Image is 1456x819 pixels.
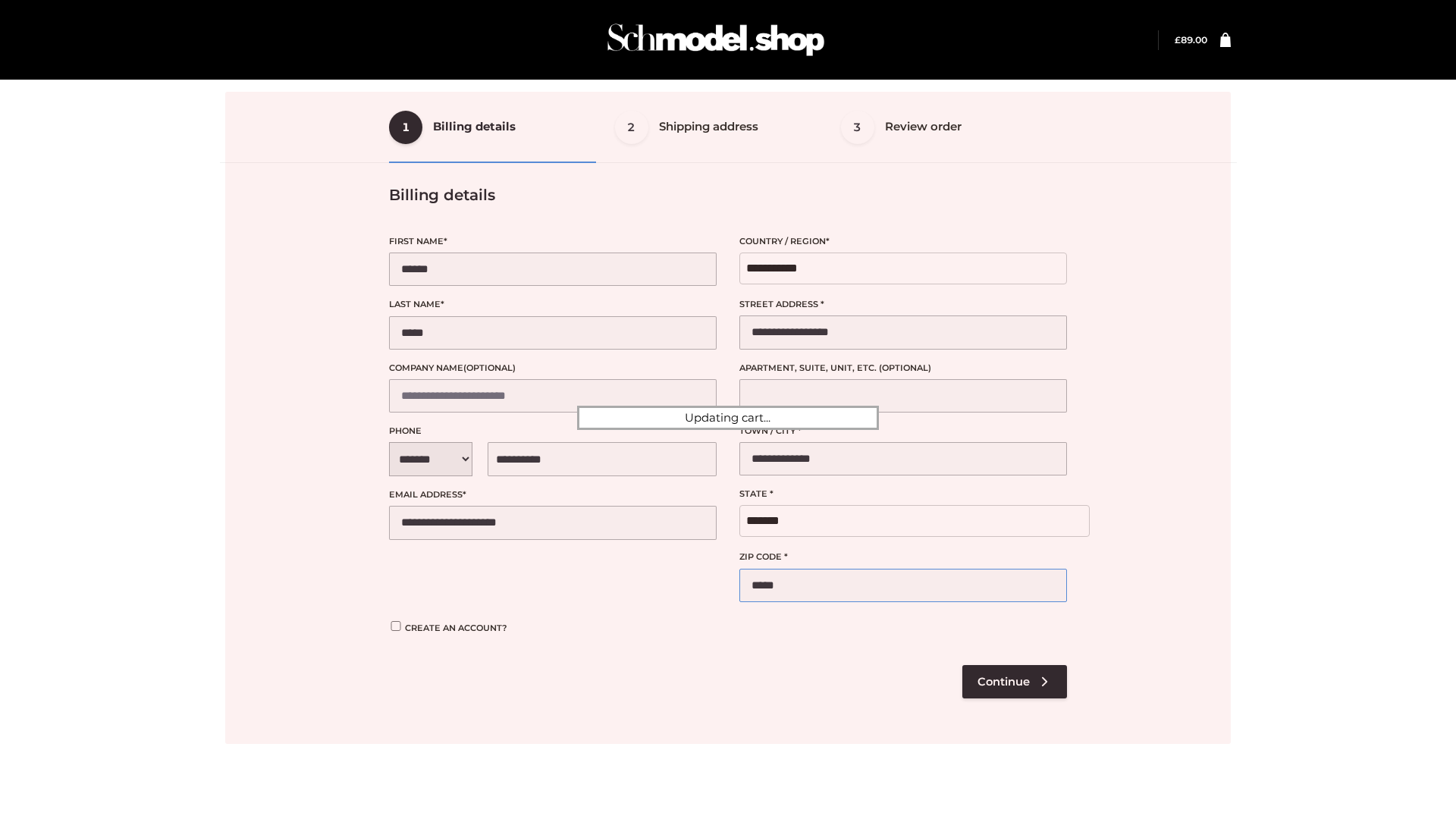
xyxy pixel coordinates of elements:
span: £ [1175,34,1181,45]
a: £89.00 [1175,34,1207,45]
bdi: 89.00 [1175,34,1207,45]
div: Updating cart... [577,406,879,430]
img: Schmodel Admin 964 [602,10,830,70]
